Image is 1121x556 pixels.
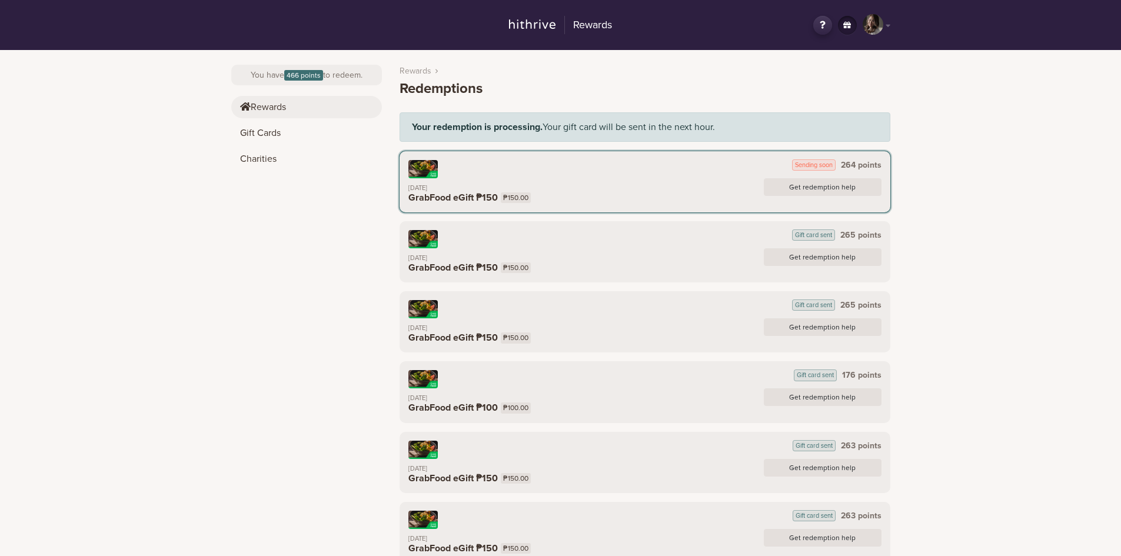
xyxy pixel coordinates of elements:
div: [DATE] [408,324,531,332]
strong: Your redemption is processing. [412,121,543,133]
a: Rewards [400,65,431,77]
h2: Rewards [564,16,612,35]
img: hithrive-logo.9746416d.svg [509,19,555,29]
span: Gift card sent [793,441,835,451]
h4: GrabFood eGift ₱150 [408,543,531,554]
span: Gift card sent [794,370,836,380]
span: Gift card sent [793,230,834,240]
h1: Redemptions [400,81,483,98]
div: [DATE] [408,535,531,543]
div: [DATE] [408,394,531,402]
h4: GrabFood eGift ₱100 [408,402,531,414]
a: Rewards [502,14,620,36]
small: ₱150.00 [501,262,531,273]
div: [DATE] [408,184,531,192]
div: [DATE] [408,254,531,262]
span: Sending soon [793,160,835,170]
small: ₱150.00 [501,332,531,343]
small: ₱150.00 [501,473,531,484]
small: ₱150.00 [501,543,531,554]
span: 265 points [840,300,882,311]
div: You have to redeem. [231,65,382,85]
a: Get redemption help [764,388,882,406]
span: Gift card sent [793,300,834,310]
span: 265 points [840,230,882,241]
a: Rewards [231,96,382,118]
span: 263 points [841,511,882,522]
small: ₱100.00 [501,402,531,413]
span: 264 points [841,160,882,171]
small: ₱150.00 [501,192,531,203]
span: 466 points [284,70,323,81]
a: Get redemption help [764,248,882,266]
span: 176 points [842,370,882,381]
a: Get redemption help [764,529,882,547]
a: Gift Cards [231,122,382,144]
h4: GrabFood eGift ₱150 [408,262,531,274]
a: Get redemption help [764,318,882,336]
div: [DATE] [408,465,531,473]
h4: GrabFood eGift ₱150 [408,473,531,484]
h4: GrabFood eGift ₱150 [408,192,531,204]
a: Charities [231,148,382,170]
a: Get redemption help [764,178,882,196]
span: Gift card sent [793,511,835,521]
span: 263 points [841,441,882,452]
div: Your gift card will be sent in the next hour. [400,112,890,142]
a: Get redemption help [764,459,882,477]
span: Help [26,8,51,19]
h4: GrabFood eGift ₱150 [408,332,531,344]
